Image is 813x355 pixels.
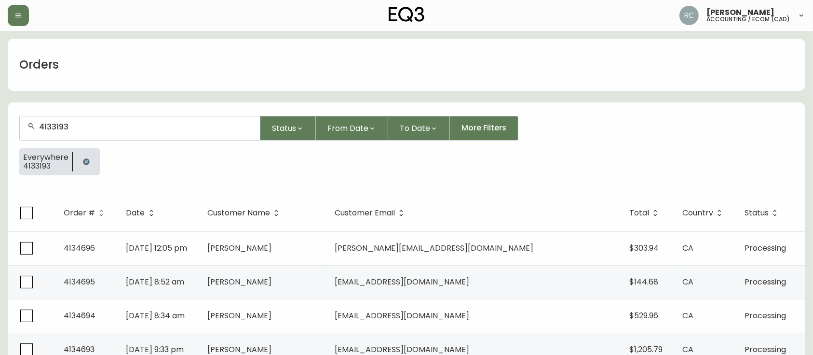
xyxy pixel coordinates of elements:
[126,210,145,216] span: Date
[272,122,296,134] span: Status
[23,153,68,162] span: Everywhere
[629,344,663,355] span: $1,205.79
[316,116,388,141] button: From Date
[335,276,469,287] span: [EMAIL_ADDRESS][DOMAIN_NAME]
[629,242,659,254] span: $303.94
[682,209,726,217] span: Country
[335,242,533,254] span: [PERSON_NAME][EMAIL_ADDRESS][DOMAIN_NAME]
[260,116,316,141] button: Status
[461,123,506,133] span: More Filters
[335,209,407,217] span: Customer Email
[629,209,662,217] span: Total
[335,344,469,355] span: [EMAIL_ADDRESS][DOMAIN_NAME]
[389,7,424,22] img: logo
[682,344,693,355] span: CA
[64,276,95,287] span: 4134695
[745,344,786,355] span: Processing
[64,210,95,216] span: Order #
[64,310,95,321] span: 4134694
[64,242,95,254] span: 4134696
[388,116,450,141] button: To Date
[126,276,185,287] span: [DATE] 8:52 am
[629,310,658,321] span: $529.96
[706,9,774,16] span: [PERSON_NAME]
[19,57,59,73] h1: Orders
[126,344,184,355] span: [DATE] 9:33 pm
[207,209,283,217] span: Customer Name
[682,242,693,254] span: CA
[207,242,271,254] span: [PERSON_NAME]
[682,276,693,287] span: CA
[126,310,185,321] span: [DATE] 8:34 am
[207,344,271,355] span: [PERSON_NAME]
[126,209,158,217] span: Date
[207,210,270,216] span: Customer Name
[207,276,271,287] span: [PERSON_NAME]
[126,242,188,254] span: [DATE] 12:05 pm
[64,344,95,355] span: 4134693
[39,122,252,131] input: Search
[745,310,786,321] span: Processing
[745,210,769,216] span: Status
[682,210,713,216] span: Country
[335,310,469,321] span: [EMAIL_ADDRESS][DOMAIN_NAME]
[327,122,368,134] span: From Date
[745,242,786,254] span: Processing
[23,162,68,170] span: 4133193
[64,209,108,217] span: Order #
[450,116,518,141] button: More Filters
[679,6,699,25] img: f4ba4e02bd060be8f1386e3ca455bd0e
[745,276,786,287] span: Processing
[682,310,693,321] span: CA
[400,122,430,134] span: To Date
[706,16,790,22] h5: accounting / ecom (cad)
[335,210,395,216] span: Customer Email
[745,209,781,217] span: Status
[207,310,271,321] span: [PERSON_NAME]
[629,210,649,216] span: Total
[629,276,658,287] span: $144.68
